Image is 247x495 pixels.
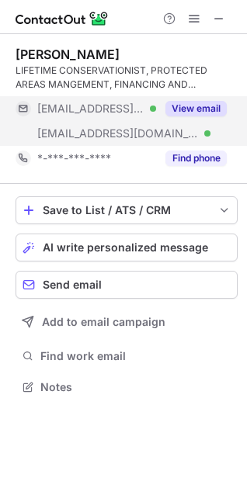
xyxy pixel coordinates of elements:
[43,204,210,216] div: Save to List / ATS / CRM
[43,279,102,291] span: Send email
[43,241,208,254] span: AI write personalized message
[16,376,238,398] button: Notes
[40,349,231,363] span: Find work email
[165,101,227,116] button: Reveal Button
[37,126,199,140] span: [EMAIL_ADDRESS][DOMAIN_NAME]
[165,151,227,166] button: Reveal Button
[16,308,238,336] button: Add to email campaign
[37,102,144,116] span: [EMAIL_ADDRESS][DOMAIN_NAME]
[16,196,238,224] button: save-profile-one-click
[16,64,238,92] div: LIFETIME CONSERVATIONIST, PROTECTED AREAS MANGEMENT, FINANCING AND ECOTOURISM EXPERT; 6 LANGUAGES...
[16,345,238,367] button: Find work email
[16,271,238,299] button: Send email
[42,316,165,328] span: Add to email campaign
[16,9,109,28] img: ContactOut v5.3.10
[40,380,231,394] span: Notes
[16,234,238,261] button: AI write personalized message
[16,47,120,62] div: [PERSON_NAME]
